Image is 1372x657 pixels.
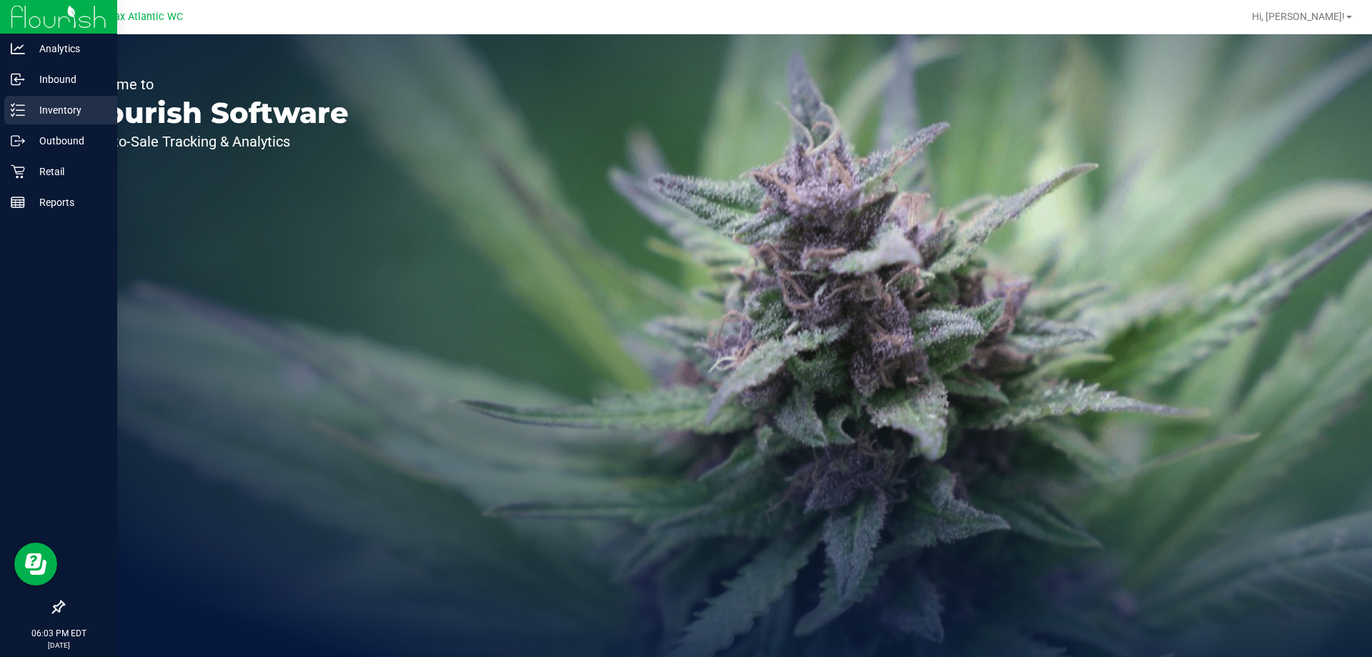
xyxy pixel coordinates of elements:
[77,134,349,149] p: Seed-to-Sale Tracking & Analytics
[77,77,349,92] p: Welcome to
[25,102,111,119] p: Inventory
[11,41,25,56] inline-svg: Analytics
[11,72,25,87] inline-svg: Inbound
[14,543,57,586] iframe: Resource center
[25,132,111,149] p: Outbound
[25,194,111,211] p: Reports
[109,11,183,23] span: Jax Atlantic WC
[11,103,25,117] inline-svg: Inventory
[11,164,25,179] inline-svg: Retail
[25,40,111,57] p: Analytics
[6,640,111,651] p: [DATE]
[1252,11,1345,22] span: Hi, [PERSON_NAME]!
[77,99,349,127] p: Flourish Software
[11,195,25,209] inline-svg: Reports
[11,134,25,148] inline-svg: Outbound
[25,163,111,180] p: Retail
[25,71,111,88] p: Inbound
[6,627,111,640] p: 06:03 PM EDT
